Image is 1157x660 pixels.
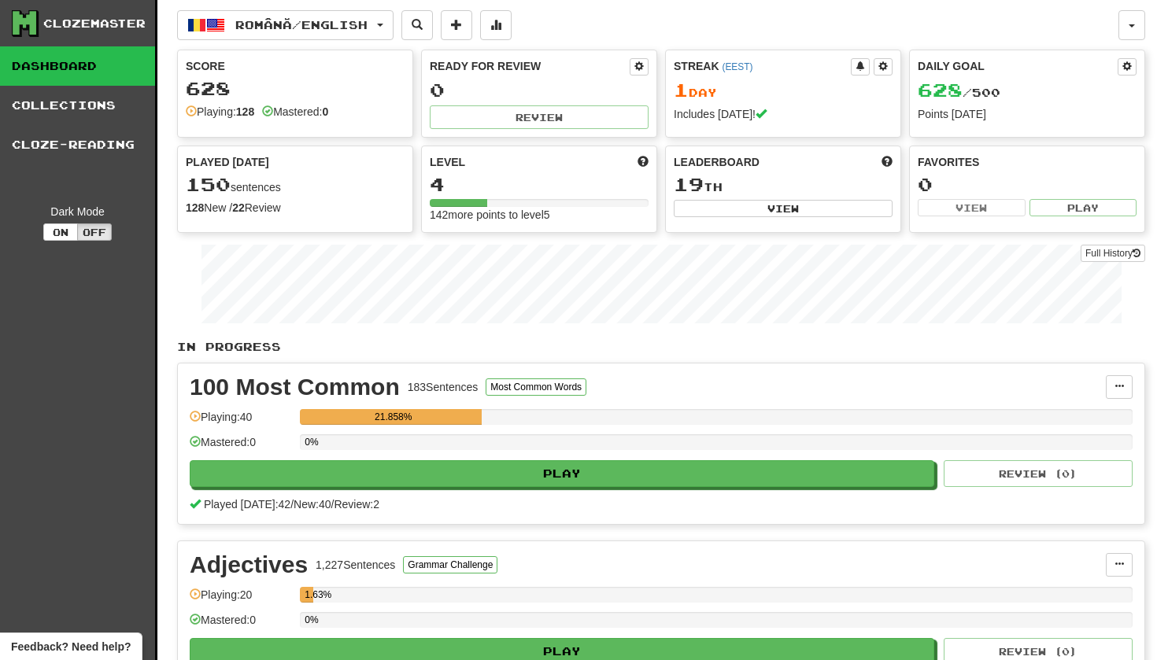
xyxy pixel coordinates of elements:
span: Leaderboard [674,154,760,170]
div: 100 Most Common [190,375,400,399]
div: Playing: 40 [190,409,292,435]
button: Review [430,105,649,129]
div: Score [186,58,405,74]
button: Add sentence to collection [441,10,472,40]
span: 1 [674,79,689,101]
span: 628 [918,79,963,101]
div: Points [DATE] [918,106,1137,122]
span: / 500 [918,86,1000,99]
button: View [674,200,893,217]
span: 19 [674,173,704,195]
button: Most Common Words [486,378,586,396]
div: Includes [DATE]! [674,106,893,122]
div: Mastered: 0 [190,434,292,460]
div: 1,227 Sentences [316,557,395,573]
div: Day [674,80,893,101]
div: 183 Sentences [408,379,479,395]
div: Adjectives [190,553,308,577]
div: 1.63% [305,587,313,603]
button: View [918,199,1026,216]
button: Review (0) [944,460,1133,487]
button: Off [77,223,112,241]
button: Play [190,460,934,487]
div: 4 [430,175,649,194]
button: More stats [480,10,512,40]
a: Full History [1081,245,1145,262]
span: 150 [186,173,231,195]
div: Favorites [918,154,1137,170]
span: Review: 2 [334,498,379,511]
div: Playing: [186,104,254,120]
a: (EEST) [722,61,752,72]
span: / [331,498,335,511]
span: Played [DATE] [186,154,269,170]
div: Ready for Review [430,58,630,74]
div: Mastered: [262,104,328,120]
div: Streak [674,58,851,74]
span: Open feedback widget [11,639,131,654]
p: In Progress [177,339,1145,355]
div: 21.858% [305,409,482,425]
span: Level [430,154,465,170]
div: Playing: 20 [190,587,292,613]
strong: 22 [232,201,245,214]
div: Daily Goal [918,58,1118,76]
span: / [290,498,294,511]
div: Dark Mode [12,204,143,219]
strong: 128 [186,201,204,214]
button: Play [1029,199,1137,216]
div: sentences [186,175,405,195]
div: th [674,175,893,195]
button: Search sentences [401,10,433,40]
div: 0 [918,175,1137,194]
div: 142 more points to level 5 [430,207,649,223]
div: New / Review [186,200,405,216]
span: Played [DATE]: 42 [204,498,290,511]
button: Română/English [177,10,394,40]
button: On [43,223,78,241]
div: 0 [430,80,649,100]
span: New: 40 [294,498,331,511]
div: Clozemaster [43,16,146,31]
span: Română / English [235,18,368,31]
div: 628 [186,79,405,98]
strong: 128 [236,105,254,118]
div: Mastered: 0 [190,612,292,638]
span: Score more points to level up [638,154,649,170]
button: Grammar Challenge [403,556,497,573]
strong: 0 [322,105,328,118]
